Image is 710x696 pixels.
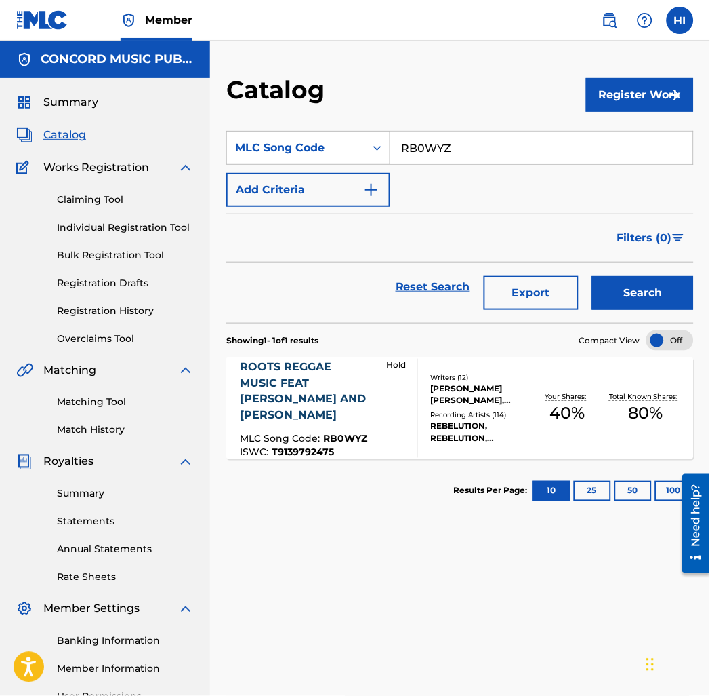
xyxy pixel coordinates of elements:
img: MLC Logo [16,10,68,30]
div: Help [631,7,659,34]
button: Add Criteria [226,173,390,207]
img: expand [177,159,194,176]
img: 9d2ae6d4665cec9f34b9.svg [363,182,379,198]
a: Registration History [57,304,194,318]
img: search [602,12,618,28]
span: Member [145,12,192,28]
img: expand [177,601,194,617]
img: Matching [16,362,33,379]
div: Drag [646,644,654,685]
a: Match History [57,423,194,438]
a: Claiming Tool [57,193,194,207]
div: REBELUTION, REBELUTION, REBELUTION, REBELUTION, REBELUTION|[PERSON_NAME]|[PERSON_NAME]|[PERSON_NA... [431,421,529,445]
div: Recording Artists ( 114 ) [431,410,529,421]
a: Rate Sheets [57,571,194,585]
div: User Menu [667,7,694,34]
img: Top Rightsholder [121,12,137,28]
span: Catalog [43,127,86,143]
a: Individual Registration Tool [57,220,194,235]
a: Matching Tool [57,395,194,410]
button: Register Work [586,78,694,112]
button: 100 [655,481,692,501]
a: Registration Drafts [57,276,194,290]
button: 50 [614,481,652,501]
p: Your Shares: [545,391,590,402]
span: ISWC : [241,446,272,459]
p: Total Known Shares: [609,391,682,402]
button: Export [484,276,579,310]
button: 25 [574,481,611,501]
span: 80 % [628,402,663,426]
a: Public Search [596,7,623,34]
a: Summary [57,487,194,501]
img: Catalog [16,127,33,143]
button: Search [592,276,694,310]
h2: Catalog [226,75,331,105]
span: Summary [43,94,98,111]
span: Compact View [579,334,640,347]
a: CatalogCatalog [16,127,86,143]
div: MLC Song Code [235,140,357,156]
span: Member Settings [43,601,140,617]
p: Hold [387,359,406,371]
iframe: Resource Center [672,469,710,578]
span: Matching [43,362,96,379]
span: 40 % [550,402,585,426]
a: Reset Search [389,272,477,302]
p: Results Per Page: [454,485,531,497]
div: Writers ( 12 ) [431,372,529,383]
span: RB0WYZ [324,433,368,445]
a: Statements [57,515,194,529]
a: ROOTS REGGAE MUSIC FEAT [PERSON_NAME] AND [PERSON_NAME]MLC Song Code:RB0WYZISWC:T9139792475 HoldW... [226,357,694,459]
img: filter [673,234,684,242]
button: Filters (0) [609,221,694,255]
div: ROOTS REGGAE MUSIC FEAT [PERSON_NAME] AND [PERSON_NAME] [241,359,375,424]
form: Search Form [226,131,694,323]
img: Works Registration [16,159,34,176]
span: Works Registration [43,159,149,176]
span: Royalties [43,454,93,470]
img: help [637,12,653,28]
img: expand [177,454,194,470]
span: MLC Song Code : [241,433,324,445]
a: Annual Statements [57,543,194,557]
a: SummarySummary [16,94,98,111]
img: f7272a7cc735f4ea7f67.svg [667,87,683,103]
img: Accounts [16,52,33,68]
iframe: Chat Widget [642,631,710,696]
img: expand [177,362,194,379]
p: Showing 1 - 1 of 1 results [226,334,318,347]
a: Overclaims Tool [57,332,194,346]
span: T9139792475 [272,446,335,459]
span: Filters ( 0 ) [617,230,672,246]
img: Royalties [16,454,33,470]
div: [PERSON_NAME] [PERSON_NAME], [PERSON_NAME], [PERSON_NAME], [PERSON_NAME], [PERSON_NAME], [PERSON_... [431,383,529,407]
button: 10 [533,481,570,501]
img: Member Settings [16,601,33,617]
a: Bulk Registration Tool [57,248,194,263]
a: Member Information [57,662,194,676]
img: Summary [16,94,33,111]
h5: CONCORD MUSIC PUBLISHING LLC [41,52,194,67]
a: Banking Information [57,634,194,649]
